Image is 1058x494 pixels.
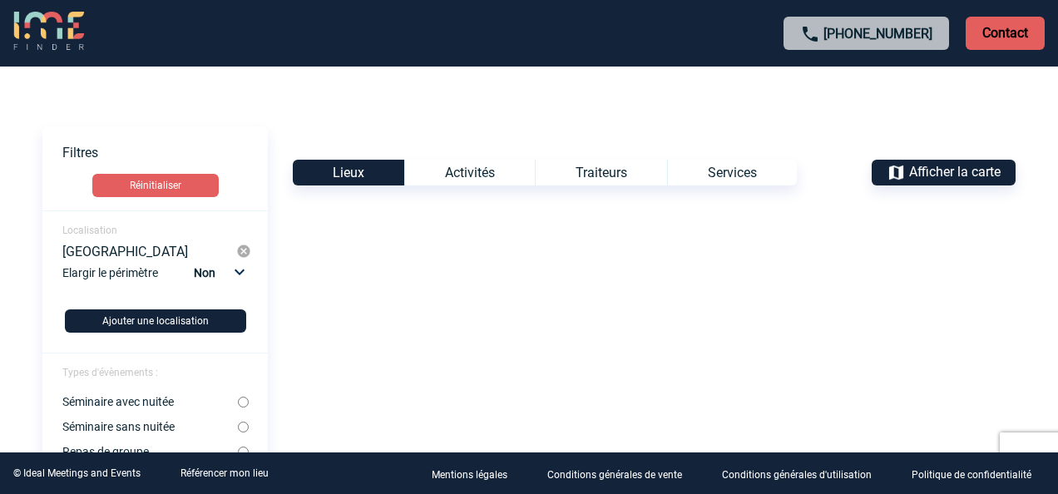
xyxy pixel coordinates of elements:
[65,309,246,333] button: Ajouter une localisation
[909,164,1001,180] span: Afficher la carte
[62,225,117,236] span: Localisation
[62,367,158,378] span: Types d'évènements :
[800,24,820,44] img: call-24-px.png
[13,467,141,479] div: © Ideal Meetings and Events
[62,145,268,161] p: Filtres
[62,262,251,296] div: Elargir le périmètre
[404,160,535,185] div: Activités
[547,469,682,481] p: Conditions générales de vente
[432,469,507,481] p: Mentions légales
[62,244,236,259] div: [GEOGRAPHIC_DATA]
[62,395,238,408] label: Séminaire avec nuitée
[535,160,667,185] div: Traiteurs
[667,160,797,185] div: Services
[898,466,1058,482] a: Politique de confidentialité
[709,466,898,482] a: Conditions générales d'utilisation
[823,26,932,42] a: [PHONE_NUMBER]
[912,469,1031,481] p: Politique de confidentialité
[42,174,268,197] a: Réinitialiser
[92,174,219,197] button: Réinitialiser
[293,160,404,185] div: Lieux
[966,17,1045,50] p: Contact
[62,420,238,433] label: Séminaire sans nuitée
[180,467,269,479] a: Référencer mon lieu
[722,469,872,481] p: Conditions générales d'utilisation
[418,466,534,482] a: Mentions légales
[534,466,709,482] a: Conditions générales de vente
[236,244,251,259] img: cancel-24-px-g.png
[62,445,238,458] label: Repas de groupe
